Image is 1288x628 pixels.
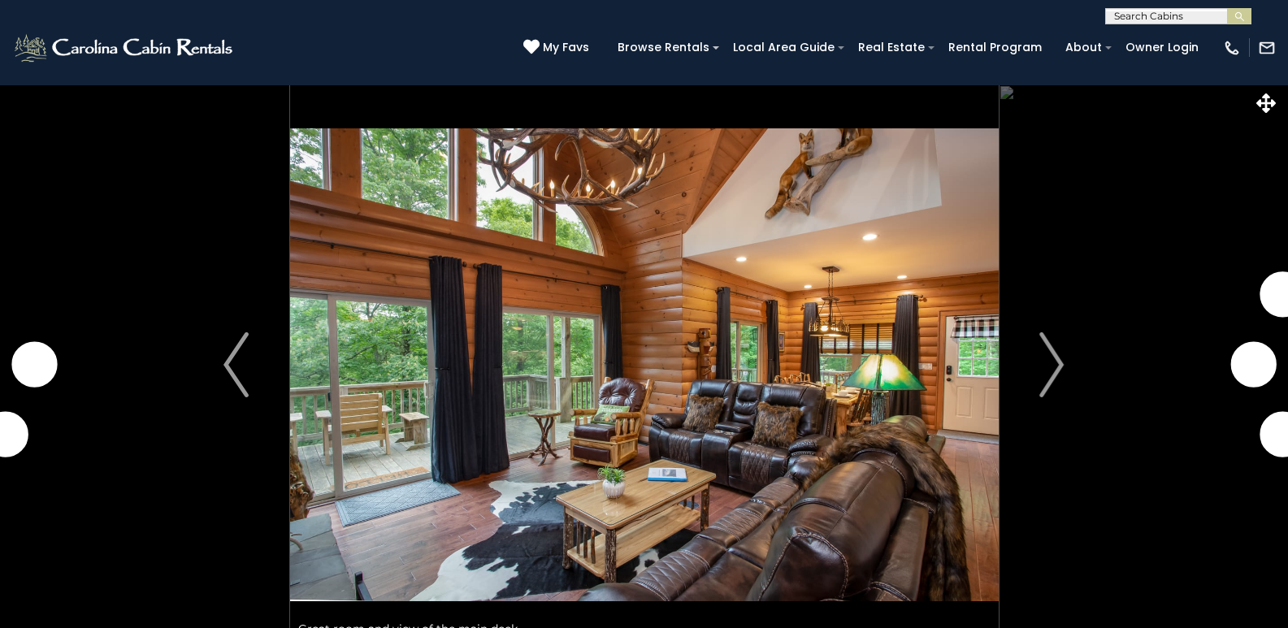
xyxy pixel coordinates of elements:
img: arrow [223,332,248,397]
img: mail-regular-white.png [1258,39,1276,57]
a: Real Estate [850,35,933,60]
a: My Favs [523,39,593,57]
a: Browse Rentals [609,35,718,60]
span: My Favs [543,39,589,56]
a: Rental Program [940,35,1050,60]
a: Owner Login [1117,35,1207,60]
a: Local Area Guide [725,35,843,60]
img: White-1-2.png [12,32,237,64]
img: phone-regular-white.png [1223,39,1241,57]
img: arrow [1039,332,1064,397]
a: About [1057,35,1110,60]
